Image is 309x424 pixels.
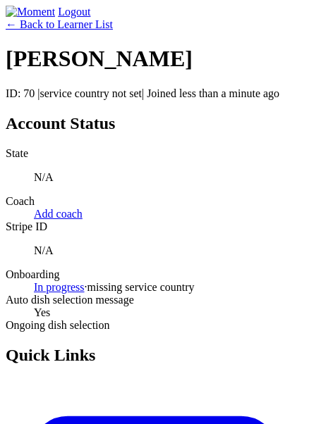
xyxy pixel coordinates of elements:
[6,294,303,306] dt: Auto dish selection message
[6,346,303,365] h2: Quick Links
[6,87,303,100] p: ID: 70 | | Joined less than a minute ago
[6,18,113,30] a: ← Back to Learner List
[34,244,303,257] p: N/A
[6,114,303,133] h2: Account Status
[40,87,142,99] span: service country not set
[58,6,90,18] a: Logout
[34,208,83,220] a: Add coach
[6,6,55,18] img: Moment
[6,46,303,72] h1: [PERSON_NAME]
[34,171,303,184] p: N/A
[6,147,303,160] dt: State
[6,268,303,281] dt: Onboarding
[87,281,195,293] span: missing service country
[85,281,87,293] span: ·
[6,319,303,332] dt: Ongoing dish selection
[34,306,50,318] span: Yes
[6,220,303,233] dt: Stripe ID
[6,195,303,208] dt: Coach
[34,281,85,293] a: In progress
